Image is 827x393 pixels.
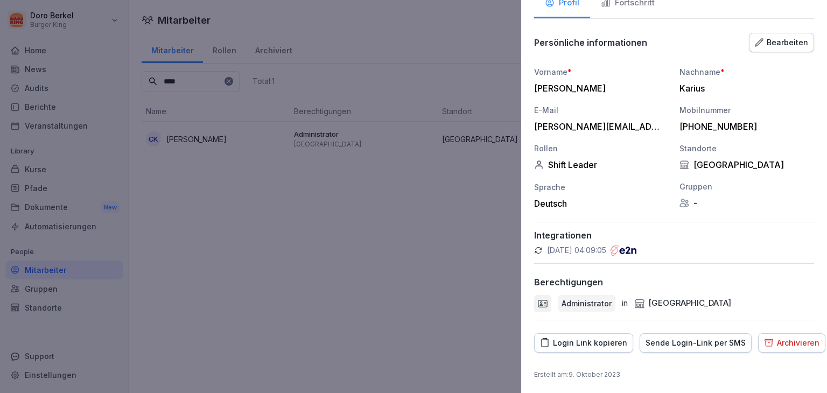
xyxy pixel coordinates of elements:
[679,143,814,154] div: Standorte
[679,121,809,132] div: [PHONE_NUMBER]
[534,66,669,78] div: Vorname
[679,104,814,116] div: Mobilnummer
[679,198,814,208] div: -
[534,104,669,116] div: E-Mail
[755,37,808,48] div: Bearbeiten
[534,370,814,380] p: Erstellt am : 9. Oktober 2023
[534,181,669,193] div: Sprache
[749,33,814,52] button: Bearbeiten
[547,245,606,256] p: [DATE] 04:09:05
[534,198,669,209] div: Deutsch
[679,181,814,192] div: Gruppen
[534,121,663,132] div: [PERSON_NAME][EMAIL_ADDRESS][DOMAIN_NAME]
[534,159,669,170] div: Shift Leader
[534,277,603,287] p: Berechtigungen
[562,298,612,309] p: Administrator
[534,143,669,154] div: Rollen
[534,230,814,241] p: Integrationen
[534,83,663,94] div: [PERSON_NAME]
[764,337,819,349] div: Archivieren
[534,333,633,353] button: Login Link kopieren
[679,83,809,94] div: Karius
[534,37,647,48] p: Persönliche informationen
[622,297,628,310] p: in
[758,333,825,353] button: Archivieren
[679,159,814,170] div: [GEOGRAPHIC_DATA]
[646,337,746,349] div: Sende Login-Link per SMS
[540,337,627,349] div: Login Link kopieren
[611,245,636,256] img: e2n.png
[640,333,752,353] button: Sende Login-Link per SMS
[634,297,731,310] div: [GEOGRAPHIC_DATA]
[679,66,814,78] div: Nachname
